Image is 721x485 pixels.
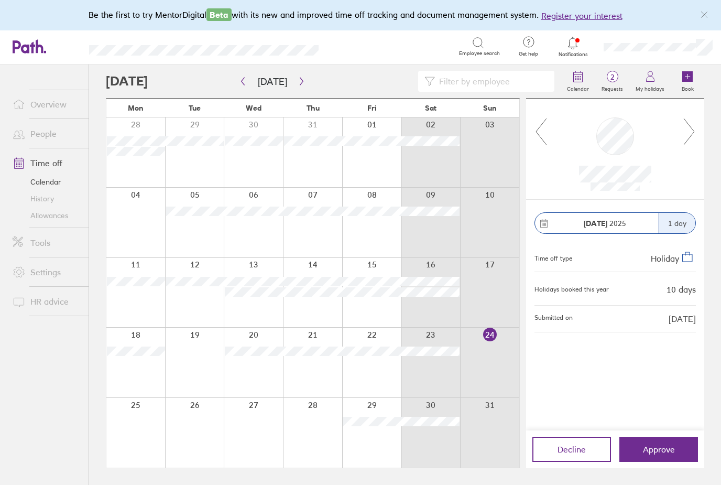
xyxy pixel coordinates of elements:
[249,73,296,90] button: [DATE]
[584,219,607,228] strong: [DATE]
[541,9,622,22] button: Register your interest
[595,73,629,81] span: 2
[556,51,590,58] span: Notifications
[4,291,89,312] a: HR advice
[561,64,595,98] a: Calendar
[584,219,626,228] span: 2025
[128,104,144,112] span: Mon
[4,94,89,115] a: Overview
[4,207,89,224] a: Allowances
[4,262,89,283] a: Settings
[246,104,261,112] span: Wed
[629,64,671,98] a: My holidays
[4,123,89,144] a: People
[425,104,436,112] span: Sat
[307,104,320,112] span: Thu
[558,445,586,454] span: Decline
[189,104,201,112] span: Tue
[556,36,590,58] a: Notifications
[347,41,374,51] div: Search
[89,8,633,22] div: Be the first to try MentorDigital with its new and improved time off tracking and document manage...
[669,314,696,324] span: [DATE]
[629,83,671,92] label: My holidays
[534,314,573,324] span: Submitted on
[675,83,700,92] label: Book
[4,153,89,174] a: Time off
[534,286,609,293] div: Holidays booked this year
[651,253,679,264] span: Holiday
[4,232,89,253] a: Tools
[459,50,500,57] span: Employee search
[532,437,611,462] button: Decline
[595,64,629,98] a: 2Requests
[667,285,696,294] div: 10 days
[435,71,548,91] input: Filter by employee
[619,437,698,462] button: Approve
[206,8,232,21] span: Beta
[483,104,497,112] span: Sun
[643,445,675,454] span: Approve
[4,174,89,190] a: Calendar
[367,104,377,112] span: Fri
[534,251,572,263] div: Time off type
[511,51,545,57] span: Get help
[561,83,595,92] label: Calendar
[659,213,695,233] div: 1 day
[671,64,704,98] a: Book
[595,83,629,92] label: Requests
[4,190,89,207] a: History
